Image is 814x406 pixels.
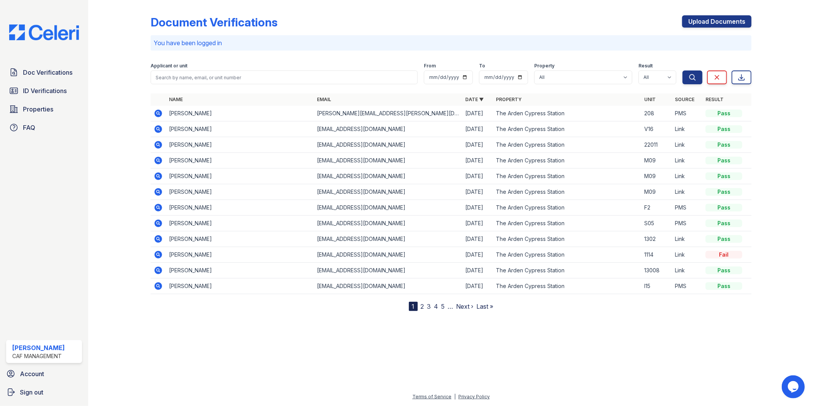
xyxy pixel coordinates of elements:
[314,247,463,263] td: [EMAIL_ADDRESS][DOMAIN_NAME]
[672,231,702,247] td: Link
[672,106,702,121] td: PMS
[166,153,314,169] td: [PERSON_NAME]
[641,106,672,121] td: 208
[493,278,641,294] td: The Arden Cypress Station
[314,153,463,169] td: [EMAIL_ADDRESS][DOMAIN_NAME]
[672,200,702,216] td: PMS
[462,184,493,200] td: [DATE]
[20,388,43,397] span: Sign out
[166,216,314,231] td: [PERSON_NAME]
[462,263,493,278] td: [DATE]
[314,263,463,278] td: [EMAIL_ADDRESS][DOMAIN_NAME]
[641,169,672,184] td: M09
[421,303,424,310] a: 2
[462,200,493,216] td: [DATE]
[682,15,752,28] a: Upload Documents
[706,219,742,227] div: Pass
[672,121,702,137] td: Link
[672,263,702,278] td: Link
[493,184,641,200] td: The Arden Cypress Station
[12,352,65,360] div: CAF Management
[166,137,314,153] td: [PERSON_NAME]
[493,200,641,216] td: The Arden Cypress Station
[672,278,702,294] td: PMS
[496,97,522,102] a: Property
[493,121,641,137] td: The Arden Cypress Station
[706,172,742,180] div: Pass
[641,216,672,231] td: S05
[782,375,806,398] iframe: chat widget
[706,235,742,243] div: Pass
[441,303,445,310] a: 5
[641,121,672,137] td: V16
[706,188,742,196] div: Pass
[493,231,641,247] td: The Arden Cypress Station
[454,394,456,399] div: |
[706,97,724,102] a: Result
[644,97,656,102] a: Unit
[151,15,277,29] div: Document Verifications
[493,137,641,153] td: The Arden Cypress Station
[314,184,463,200] td: [EMAIL_ADDRESS][DOMAIN_NAME]
[706,141,742,149] div: Pass
[169,97,183,102] a: Name
[641,247,672,263] td: 1114
[314,169,463,184] td: [EMAIL_ADDRESS][DOMAIN_NAME]
[314,278,463,294] td: [EMAIL_ADDRESS][DOMAIN_NAME]
[166,169,314,184] td: [PERSON_NAME]
[462,169,493,184] td: [DATE]
[493,169,641,184] td: The Arden Cypress Station
[462,106,493,121] td: [DATE]
[462,247,493,263] td: [DATE]
[458,394,490,399] a: Privacy Policy
[672,184,702,200] td: Link
[3,385,85,400] a: Sign out
[706,267,742,274] div: Pass
[672,153,702,169] td: Link
[641,153,672,169] td: M09
[314,231,463,247] td: [EMAIL_ADDRESS][DOMAIN_NAME]
[641,278,672,294] td: I15
[23,86,67,95] span: ID Verifications
[166,121,314,137] td: [PERSON_NAME]
[462,278,493,294] td: [DATE]
[314,121,463,137] td: [EMAIL_ADDRESS][DOMAIN_NAME]
[23,68,72,77] span: Doc Verifications
[706,251,742,259] div: Fail
[166,231,314,247] td: [PERSON_NAME]
[166,106,314,121] td: [PERSON_NAME]
[154,38,749,47] p: You have been logged in
[641,137,672,153] td: 22011
[706,125,742,133] div: Pass
[151,70,418,84] input: Search by name, email, or unit number
[641,200,672,216] td: F2
[3,366,85,381] a: Account
[534,63,555,69] label: Property
[23,123,35,132] span: FAQ
[166,184,314,200] td: [PERSON_NAME]
[317,97,332,102] a: Email
[479,63,485,69] label: To
[409,302,418,311] div: 1
[641,184,672,200] td: M09
[672,216,702,231] td: PMS
[314,137,463,153] td: [EMAIL_ADDRESS][DOMAIN_NAME]
[23,105,53,114] span: Properties
[462,137,493,153] td: [DATE]
[493,263,641,278] td: The Arden Cypress Station
[493,216,641,231] td: The Arden Cypress Station
[3,25,85,40] img: CE_Logo_Blue-a8612792a0a2168367f1c8372b55b34899dd931a85d93a1a3d3e32e68fde9ad4.png
[434,303,438,310] a: 4
[672,169,702,184] td: Link
[706,157,742,164] div: Pass
[493,106,641,121] td: The Arden Cypress Station
[675,97,694,102] a: Source
[6,120,82,135] a: FAQ
[166,247,314,263] td: [PERSON_NAME]
[462,121,493,137] td: [DATE]
[166,263,314,278] td: [PERSON_NAME]
[462,216,493,231] td: [DATE]
[314,200,463,216] td: [EMAIL_ADDRESS][DOMAIN_NAME]
[462,231,493,247] td: [DATE]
